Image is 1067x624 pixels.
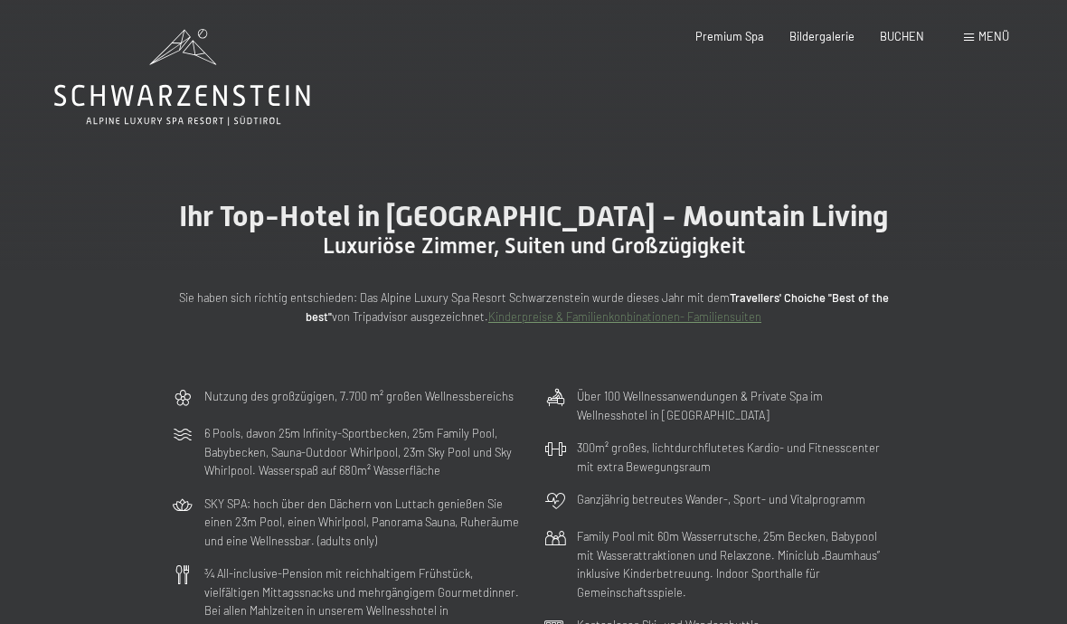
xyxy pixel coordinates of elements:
p: Nutzung des großzügigen, 7.700 m² großen Wellnessbereichs [204,387,514,405]
a: Kinderpreise & Familienkonbinationen- Familiensuiten [488,309,761,324]
strong: Travellers' Choiche "Best of the best" [306,290,889,323]
p: Family Pool mit 60m Wasserrutsche, 25m Becken, Babypool mit Wasserattraktionen und Relaxzone. Min... [577,527,895,601]
p: SKY SPA: hoch über den Dächern von Luttach genießen Sie einen 23m Pool, einen Whirlpool, Panorama... [204,495,523,550]
a: Bildergalerie [789,29,855,43]
a: Premium Spa [695,29,764,43]
p: Ganzjährig betreutes Wander-, Sport- und Vitalprogramm [577,490,865,508]
p: Über 100 Wellnessanwendungen & Private Spa im Wellnesshotel in [GEOGRAPHIC_DATA] [577,387,895,424]
a: BUCHEN [880,29,924,43]
span: Ihr Top-Hotel in [GEOGRAPHIC_DATA] - Mountain Living [179,199,889,233]
p: Sie haben sich richtig entschieden: Das Alpine Luxury Spa Resort Schwarzenstein wurde dieses Jahr... [172,288,895,326]
p: 300m² großes, lichtdurchflutetes Kardio- und Fitnesscenter mit extra Bewegungsraum [577,439,895,476]
span: Luxuriöse Zimmer, Suiten und Großzügigkeit [323,233,745,259]
span: Menü [978,29,1009,43]
p: 6 Pools, davon 25m Infinity-Sportbecken, 25m Family Pool, Babybecken, Sauna-Outdoor Whirlpool, 23... [204,424,523,479]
